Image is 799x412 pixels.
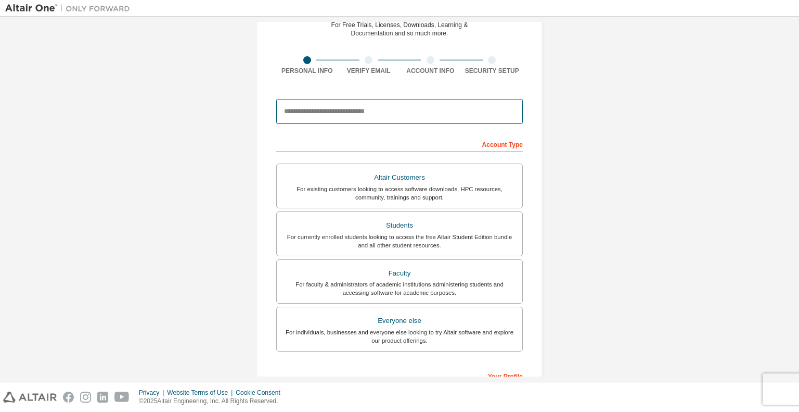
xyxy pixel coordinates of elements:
div: For Free Trials, Licenses, Downloads, Learning & Documentation and so much more. [331,21,468,38]
img: instagram.svg [80,392,91,403]
div: Account Type [276,135,523,152]
div: For currently enrolled students looking to access the free Altair Student Edition bundle and all ... [283,233,516,249]
div: Cookie Consent [236,389,286,397]
img: altair_logo.svg [3,392,57,403]
div: Faculty [283,266,516,281]
div: For faculty & administrators of academic institutions administering students and accessing softwa... [283,280,516,297]
img: facebook.svg [63,392,74,403]
div: Personal Info [276,67,338,75]
div: For individuals, businesses and everyone else looking to try Altair software and explore our prod... [283,328,516,345]
div: Website Terms of Use [167,389,236,397]
div: Verify Email [338,67,400,75]
img: youtube.svg [114,392,130,403]
div: Security Setup [461,67,523,75]
div: Privacy [139,389,167,397]
div: Your Profile [276,367,523,384]
img: linkedin.svg [97,392,108,403]
div: Students [283,218,516,233]
div: Account Info [399,67,461,75]
img: Altair One [5,3,135,14]
div: Everyone else [283,314,516,328]
div: Altair Customers [283,170,516,185]
p: © 2025 Altair Engineering, Inc. All Rights Reserved. [139,397,287,406]
div: For existing customers looking to access software downloads, HPC resources, community, trainings ... [283,185,516,202]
